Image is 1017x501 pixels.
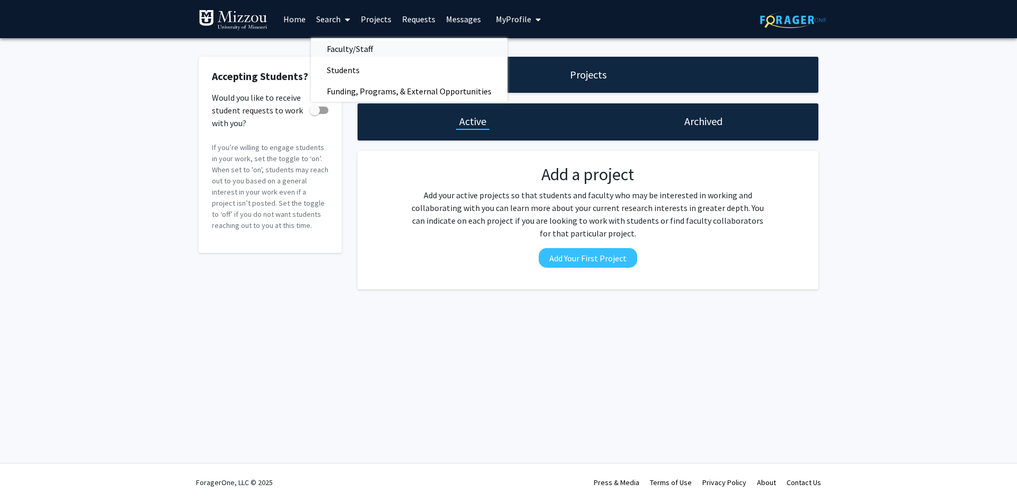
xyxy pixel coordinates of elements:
h2: Add a project [408,164,768,184]
span: Faculty/Staff [311,38,389,59]
a: Terms of Use [650,478,692,487]
img: ForagerOne Logo [760,12,826,28]
a: Projects [355,1,397,38]
h1: Archived [684,114,722,129]
a: Faculty/Staff [311,41,507,57]
a: Search [311,1,355,38]
a: Funding, Programs, & External Opportunities [311,83,507,99]
a: Contact Us [787,478,821,487]
a: Requests [397,1,441,38]
iframe: Chat [8,453,45,493]
a: Press & Media [594,478,639,487]
p: Add your active projects so that students and faculty who may be interested in working and collab... [408,189,768,240]
span: Would you like to receive student requests to work with you? [212,91,305,129]
span: Funding, Programs, & External Opportunities [311,81,507,102]
a: Privacy Policy [702,478,746,487]
h1: Active [459,114,486,129]
a: About [757,478,776,487]
p: If you’re willing to engage students in your work, set the toggle to ‘on’. When set to 'on', stud... [212,142,328,231]
button: Add Your First Project [539,248,637,268]
a: Messages [441,1,486,38]
h1: Projects [570,67,606,82]
a: Home [278,1,311,38]
a: Students [311,62,507,78]
span: Students [311,59,376,81]
img: University of Missouri Logo [199,10,267,31]
h2: Accepting Students? [212,70,328,83]
div: ForagerOne, LLC © 2025 [196,464,273,501]
span: My Profile [496,14,531,24]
